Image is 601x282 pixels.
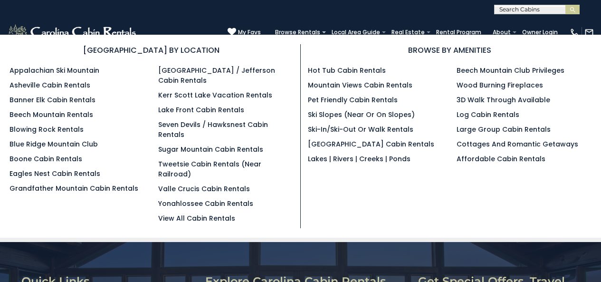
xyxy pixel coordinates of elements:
[457,110,519,119] a: Log Cabin Rentals
[308,139,434,149] a: [GEOGRAPHIC_DATA] Cabin Rentals
[457,139,578,149] a: Cottages and Romantic Getaways
[10,139,98,149] a: Blue Ridge Mountain Club
[308,125,413,134] a: Ski-in/Ski-Out or Walk Rentals
[10,169,100,178] a: Eagles Nest Cabin Rentals
[308,95,398,105] a: Pet Friendly Cabin Rentals
[270,26,325,39] a: Browse Rentals
[10,80,90,90] a: Asheville Cabin Rentals
[308,80,412,90] a: Mountain Views Cabin Rentals
[308,110,415,119] a: Ski Slopes (Near or On Slopes)
[10,125,84,134] a: Blowing Rock Rentals
[10,95,95,105] a: Banner Elk Cabin Rentals
[431,26,486,39] a: Rental Program
[457,66,564,75] a: Beech Mountain Club Privileges
[10,110,93,119] a: Beech Mountain Rentals
[308,44,592,56] h3: BROWSE BY AMENITIES
[327,26,385,39] a: Local Area Guide
[158,214,235,223] a: View All Cabin Rentals
[10,66,99,75] a: Appalachian Ski Mountain
[457,154,545,164] a: Affordable Cabin Rentals
[387,26,429,39] a: Real Estate
[158,120,268,139] a: Seven Devils / Hawksnest Cabin Rentals
[158,199,253,208] a: Yonahlossee Cabin Rentals
[7,23,139,42] img: White-1-2.png
[10,184,138,193] a: Grandfather Mountain Cabin Rentals
[228,28,261,37] a: My Favs
[158,90,272,100] a: Kerr Scott Lake Vacation Rentals
[238,28,261,37] span: My Favs
[10,154,82,164] a: Boone Cabin Rentals
[517,26,563,39] a: Owner Login
[158,66,275,85] a: [GEOGRAPHIC_DATA] / Jefferson Cabin Rentals
[308,66,386,75] a: Hot Tub Cabin Rentals
[570,28,579,37] img: phone-regular-white.png
[158,184,250,194] a: Valle Crucis Cabin Rentals
[158,105,244,115] a: Lake Front Cabin Rentals
[10,44,293,56] h3: [GEOGRAPHIC_DATA] BY LOCATION
[158,145,263,154] a: Sugar Mountain Cabin Rentals
[158,159,261,179] a: Tweetsie Cabin Rentals (Near Railroad)
[584,28,594,37] img: mail-regular-white.png
[308,154,410,164] a: Lakes | Rivers | Creeks | Ponds
[457,125,551,134] a: Large Group Cabin Rentals
[488,26,515,39] a: About
[457,80,543,90] a: Wood Burning Fireplaces
[457,95,550,105] a: 3D Walk Through Available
